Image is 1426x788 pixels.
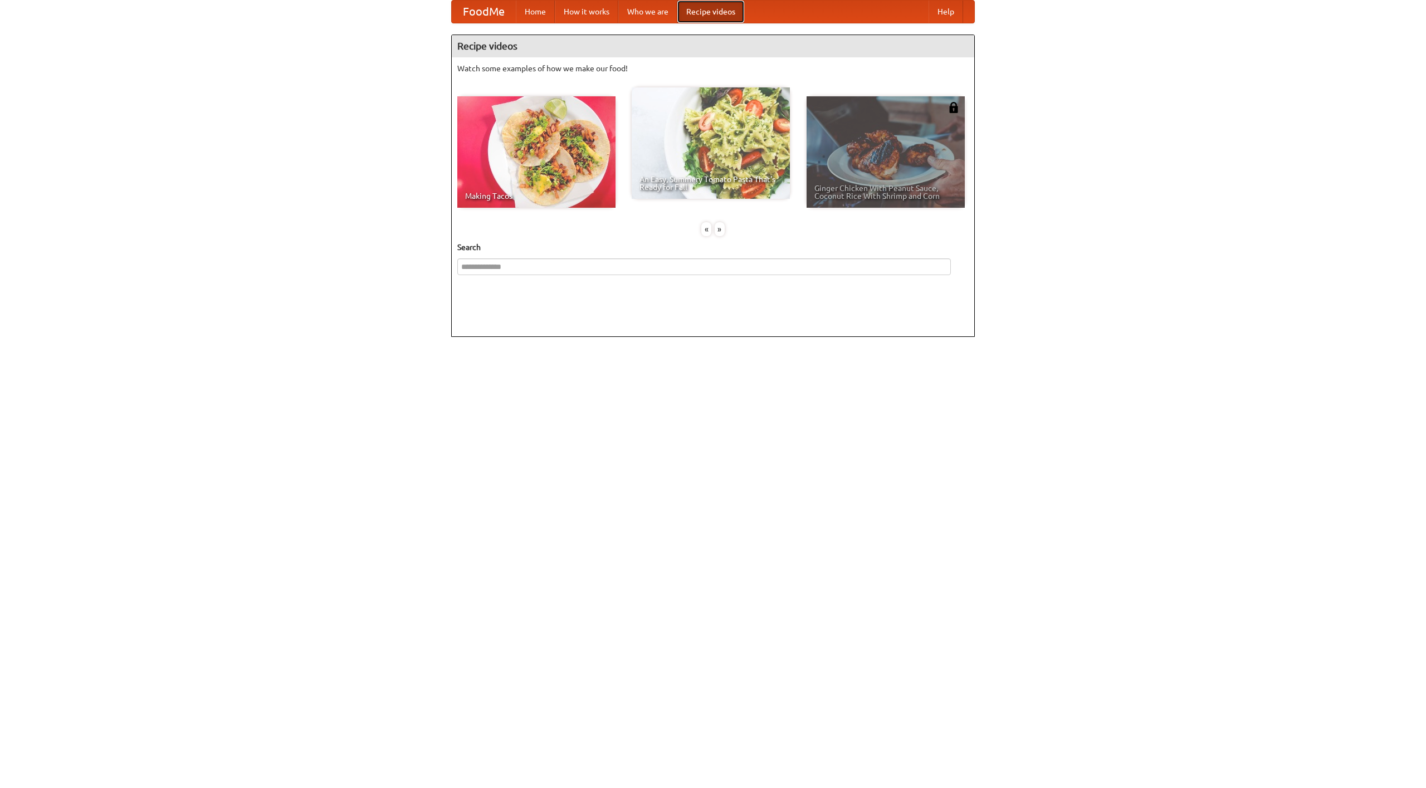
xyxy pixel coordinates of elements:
span: Making Tacos [465,192,608,200]
a: How it works [555,1,618,23]
h4: Recipe videos [452,35,974,57]
a: Home [516,1,555,23]
a: An Easy, Summery Tomato Pasta That's Ready for Fall [632,87,790,199]
a: FoodMe [452,1,516,23]
div: « [701,222,711,236]
a: Who we are [618,1,677,23]
div: » [715,222,725,236]
a: Making Tacos [457,96,616,208]
a: Recipe videos [677,1,744,23]
a: Help [929,1,963,23]
h5: Search [457,242,969,253]
img: 483408.png [948,102,959,113]
span: An Easy, Summery Tomato Pasta That's Ready for Fall [639,175,782,191]
p: Watch some examples of how we make our food! [457,63,969,74]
